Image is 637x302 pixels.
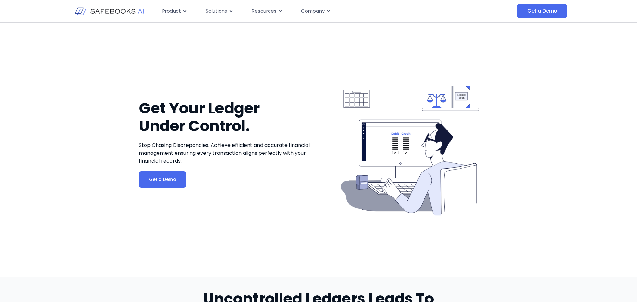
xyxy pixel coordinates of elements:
[139,100,315,135] h1: Get Your Ledger Under Control.
[139,171,186,188] a: Get a Demo
[149,176,176,183] span: Get a Demo
[334,76,485,227] img: Ledger Integrity 1
[527,8,557,14] span: Get a Demo
[301,8,325,15] span: Company
[162,8,181,15] span: Product
[157,5,454,17] div: Menu Toggle
[157,5,454,17] nav: Menu
[517,4,567,18] a: Get a Demo
[252,8,276,15] span: Resources
[206,8,227,15] span: Solutions
[139,142,310,165] span: Stop Chasing Discrepancies. Achieve efficient and accurate financial management ensuring every tr...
